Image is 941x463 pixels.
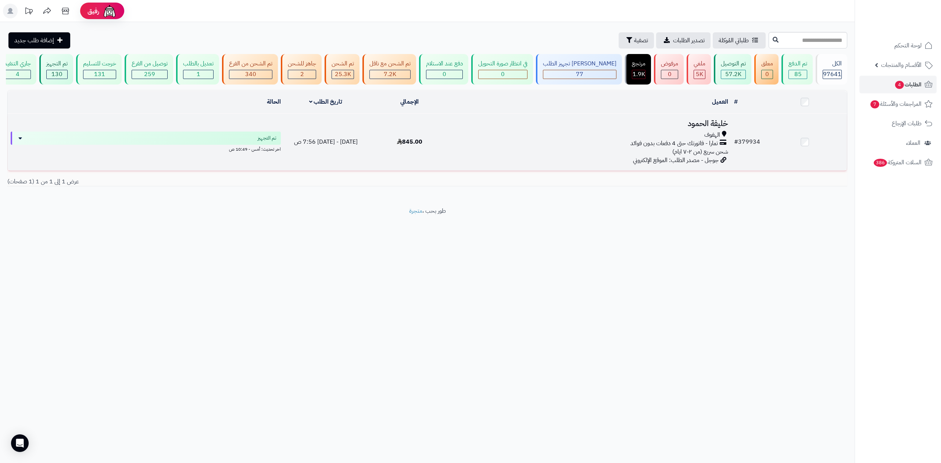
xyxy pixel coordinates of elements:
[75,54,123,85] a: خرجت للتسليم 131
[479,70,527,79] div: 0
[694,60,705,68] div: ملغي
[175,54,221,85] a: تعديل بالطلب 1
[761,60,773,68] div: معلق
[661,70,678,79] div: 0
[619,32,654,49] button: تصفية
[634,36,648,45] span: تصفية
[229,70,272,79] div: 340
[102,4,117,18] img: ai-face.png
[288,70,316,79] div: 2
[696,70,703,79] span: 5K
[895,81,904,89] span: 4
[894,79,922,90] span: الطلبات
[443,70,446,79] span: 0
[765,70,769,79] span: 0
[719,36,749,45] span: طلباتي المُوكلة
[823,70,841,79] span: 97641
[400,97,419,106] a: الإجمالي
[712,97,728,106] a: العميل
[814,54,849,85] a: الكل97641
[632,60,645,68] div: مرتجع
[132,60,168,68] div: توصيل من الفرع
[632,70,645,79] div: 1856
[426,70,462,79] div: 0
[623,54,652,85] a: مرتجع 1.9K
[633,70,645,79] span: 1.9K
[859,95,937,113] a: المراجعات والأسئلة7
[183,70,213,79] div: 1
[543,60,616,68] div: [PERSON_NAME] تجهيز الطلب
[8,32,70,49] a: إضافة طلب جديد
[370,70,410,79] div: 7222
[780,54,814,85] a: تم الدفع 85
[892,118,922,129] span: طلبات الإرجاع
[870,99,922,109] span: المراجعات والأسئلة
[859,76,937,93] a: الطلبات4
[873,157,922,168] span: السلات المتروكة
[332,70,354,79] div: 25284
[630,139,718,148] span: تمارا - فاتورتك حتى 4 دفعات بدون فوائد
[762,70,773,79] div: 0
[652,54,685,85] a: مرفوض 0
[859,115,937,132] a: طلبات الإرجاع
[656,32,711,49] a: تصدير الطلبات
[332,60,354,68] div: تم الشحن
[132,70,167,79] div: 259
[859,154,937,171] a: السلات المتروكة386
[397,137,422,146] span: 845.00
[46,60,68,68] div: تم التجهيز
[712,54,753,85] a: تم التوصيل 57.2K
[144,70,155,79] span: 259
[721,60,746,68] div: تم التوصيل
[859,37,937,54] a: لوحة التحكم
[661,60,678,68] div: مرفوض
[734,97,738,106] a: #
[418,54,470,85] a: دفع عند الاستلام 0
[454,119,728,128] h3: خليفة الحمود
[4,70,31,79] div: 4
[894,40,922,51] span: لوحة التحكم
[11,145,281,152] div: اخر تحديث: أمس - 10:49 ص
[19,4,38,20] a: تحديثات المنصة
[288,60,316,68] div: جاهز للشحن
[323,54,361,85] a: تم الشحن 25.3K
[335,70,351,79] span: 25.3K
[38,54,75,85] a: تم التجهيز 130
[11,434,29,452] div: Open Intercom Messenger
[83,60,116,68] div: خرجت للتسليم
[704,131,720,139] span: الهفوف
[361,54,418,85] a: تم الشحن مع ناقل 7.2K
[725,70,741,79] span: 57.2K
[874,159,887,167] span: 386
[369,60,411,68] div: تم الشحن مع ناقل
[734,137,738,146] span: #
[4,60,31,68] div: جاري التنفيذ
[94,70,105,79] span: 131
[47,70,67,79] div: 130
[14,36,54,45] span: إضافة طلب جديد
[543,70,616,79] div: 77
[685,54,712,85] a: ملغي 5K
[409,207,422,215] a: متجرة
[16,70,19,79] span: 4
[309,97,343,106] a: تاريخ الطلب
[51,70,62,79] span: 130
[83,70,116,79] div: 131
[668,70,672,79] span: 0
[789,70,807,79] div: 85
[633,156,719,165] span: جوجل - مصدر الطلب: الموقع الإلكتروني
[906,138,920,148] span: العملاء
[788,60,807,68] div: تم الدفع
[881,60,922,70] span: الأقسام والمنتجات
[823,60,842,68] div: الكل
[734,137,760,146] a: #379934
[197,70,200,79] span: 1
[267,97,281,106] a: الحالة
[221,54,279,85] a: تم الشحن من الفرع 340
[891,19,934,35] img: logo-2.png
[300,70,304,79] span: 2
[713,32,766,49] a: طلباتي المُوكلة
[245,70,256,79] span: 340
[576,70,583,79] span: 77
[470,54,534,85] a: في انتظار صورة التحويل 0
